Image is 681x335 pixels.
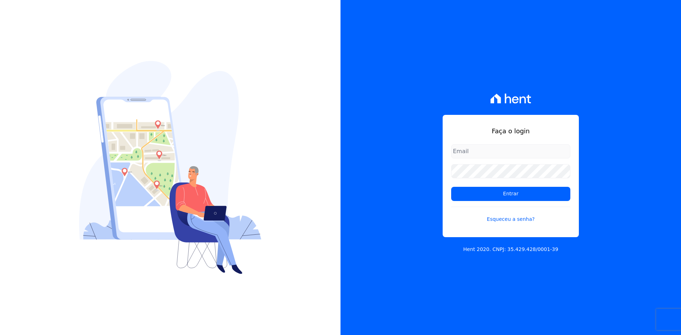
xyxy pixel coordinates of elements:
input: Entrar [451,187,570,201]
h1: Faça o login [451,126,570,136]
input: Email [451,144,570,158]
p: Hent 2020. CNPJ: 35.429.428/0001-39 [463,246,558,253]
a: Esqueceu a senha? [451,207,570,223]
img: Login [79,61,261,274]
